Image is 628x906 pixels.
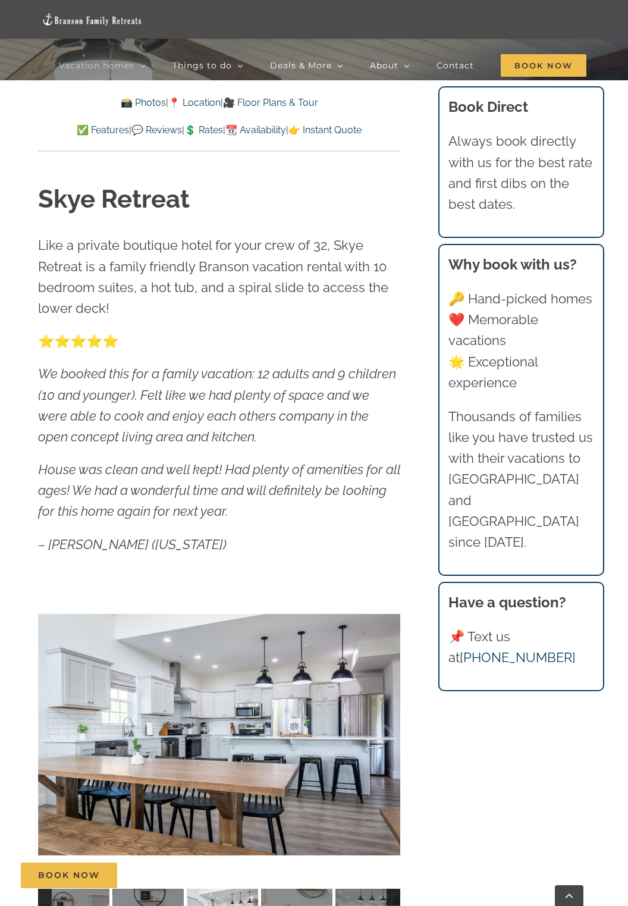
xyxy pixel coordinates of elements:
[270,61,332,70] span: Deals & More
[448,594,566,611] strong: Have a question?
[172,61,232,70] span: Things to do
[172,46,243,85] a: Things to do
[38,237,388,316] span: Like a private boutique hotel for your crew of 32, Skye Retreat is a family friendly Branson vaca...
[38,331,401,352] p: ⭐️⭐️⭐️⭐️⭐️
[225,124,286,136] a: 📆 Availability
[38,95,401,111] p: | |
[77,124,129,136] a: ✅ Features
[448,98,528,115] b: Book Direct
[270,46,343,85] a: Deals & More
[223,97,318,108] a: 🎥 Floor Plans & Tour
[38,182,401,217] h1: Skye Retreat
[121,97,166,108] a: 📸 Photos
[42,12,143,26] img: Branson Family Retreats Logo
[131,124,182,136] a: 💬 Reviews
[437,61,474,70] span: Contact
[448,406,594,553] p: Thousands of families like you have trusted us with their vacations to [GEOGRAPHIC_DATA] and [GEO...
[370,46,410,85] a: About
[38,366,396,444] em: We booked this for a family vacation: 12 adults and 9 children (10 and younger). Felt like we had...
[184,124,223,136] a: 💲 Rates
[448,626,594,668] p: 📌 Text us at
[448,131,594,215] p: Always book directly with us for the best rate and first dibs on the best dates.
[38,123,401,138] p: | | | |
[38,870,100,880] span: Book Now
[448,254,594,275] h3: Why book with us?
[38,462,400,519] em: House was clean and well kept! Had plenty of amenities for all ages! We had a wonderful time and ...
[460,650,576,665] a: [PHONE_NUMBER]
[448,289,594,393] p: 🔑 Hand-picked homes ❤️ Memorable vacations 🌟 Exceptional experience
[59,61,134,70] span: Vacation homes
[501,54,586,77] span: Book Now
[59,46,146,85] a: Vacation homes
[59,46,586,85] nav: Main Menu Sticky
[38,537,227,552] em: – [PERSON_NAME] ([US_STATE])
[437,46,474,85] a: Contact
[168,97,221,108] a: 📍 Location
[370,61,398,70] span: About
[288,124,362,136] a: 👉 Instant Quote
[21,863,117,888] a: Book Now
